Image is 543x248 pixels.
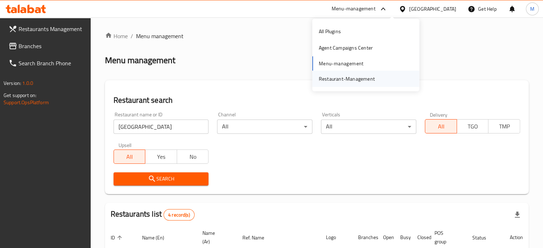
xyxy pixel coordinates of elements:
span: Menu management [136,32,183,40]
span: Name (En) [142,233,174,242]
label: Upsell [119,142,132,147]
span: Branches [19,42,85,50]
div: Total records count [164,209,195,221]
h2: Restaurant search [114,95,520,106]
a: Restaurants Management [3,20,91,37]
span: M [530,5,534,13]
button: Yes [145,150,177,164]
span: 4 record(s) [164,212,194,218]
button: TMP [488,119,520,133]
span: ID [111,233,124,242]
h2: Restaurants list [111,209,195,221]
div: [GEOGRAPHIC_DATA] [409,5,456,13]
span: All [117,152,143,162]
span: 1.0.0 [22,79,33,88]
div: All [321,120,416,134]
span: Get support on: [4,91,36,100]
h2: Menu management [105,55,175,66]
li: / [131,32,133,40]
a: Home [105,32,128,40]
span: No [180,152,206,162]
span: Search Branch Phone [19,59,85,67]
button: Search [114,172,209,186]
div: Agent Campaigns Center [319,44,373,52]
label: Delivery [430,112,448,117]
span: Name (Ar) [202,229,228,246]
span: Yes [148,152,174,162]
button: All [114,150,146,164]
div: All [217,120,312,134]
span: Ref. Name [242,233,273,242]
nav: breadcrumb [105,32,529,40]
div: Menu-management [332,5,376,13]
span: Status [472,233,496,242]
a: Branches [3,37,91,55]
div: All Plugins [319,27,341,35]
button: No [177,150,209,164]
a: Search Branch Phone [3,55,91,72]
button: All [425,119,457,133]
input: Search for restaurant name or ID.. [114,120,209,134]
span: Search [119,174,203,183]
div: Restaurant-Management [319,75,375,83]
span: TGO [460,121,486,132]
button: TGO [457,119,489,133]
span: Version: [4,79,21,88]
span: Restaurants Management [19,25,85,33]
a: Support.OpsPlatform [4,98,49,107]
span: All [428,121,454,132]
div: Export file [509,206,526,223]
span: TMP [491,121,517,132]
span: POS group [434,229,458,246]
